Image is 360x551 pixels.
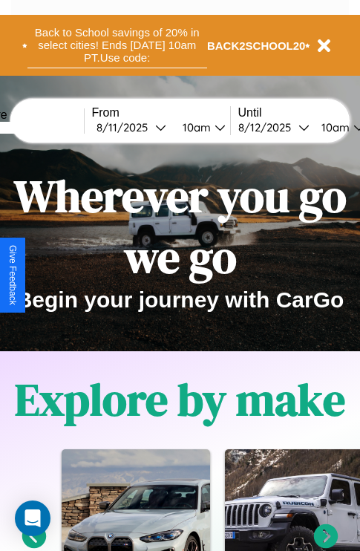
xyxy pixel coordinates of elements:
[171,120,230,135] button: 10am
[175,120,215,134] div: 10am
[314,120,353,134] div: 10am
[15,501,50,536] div: Open Intercom Messenger
[7,245,18,305] div: Give Feedback
[92,120,171,135] button: 8/11/2025
[207,39,306,52] b: BACK2SCHOOL20
[15,369,345,430] h1: Explore by make
[92,106,230,120] label: From
[96,120,155,134] div: 8 / 11 / 2025
[27,22,207,68] button: Back to School savings of 20% in select cities! Ends [DATE] 10am PT.Use code:
[238,120,298,134] div: 8 / 12 / 2025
